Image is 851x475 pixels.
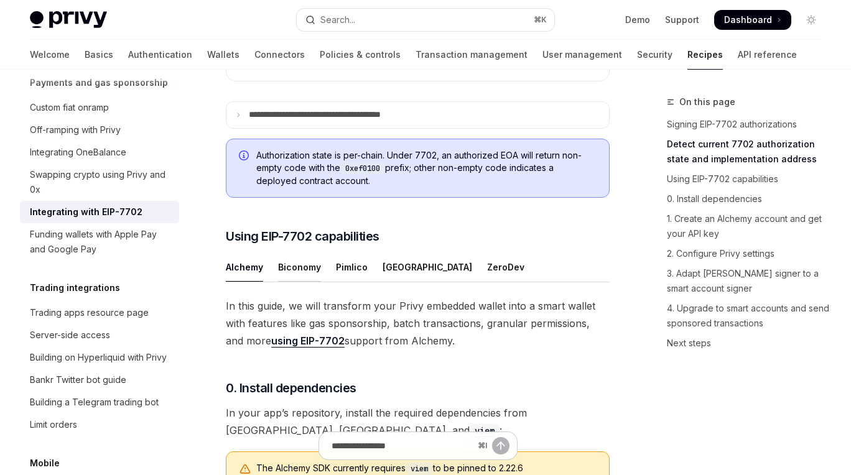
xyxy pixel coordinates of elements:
a: Using EIP-7702 capabilities [667,169,831,189]
a: Custom fiat onramp [20,96,179,119]
div: Limit orders [30,417,77,432]
svg: Info [239,150,251,163]
a: Wallets [207,40,239,70]
code: viem [470,424,500,438]
div: Funding wallets with Apple Pay and Google Pay [30,227,172,257]
div: Custom fiat onramp [30,100,109,115]
a: User management [542,40,622,70]
button: Open search [297,9,554,31]
a: Next steps [667,333,831,353]
a: Detect current 7702 authorization state and implementation address [667,134,831,169]
a: using EIP-7702 [271,334,345,348]
div: Trading apps resource page [30,305,149,320]
a: 0. Install dependencies [667,189,831,209]
span: Using EIP-7702 capabilities [226,228,379,245]
div: Integrating OneBalance [30,145,126,160]
div: Off-ramping with Privy [30,122,121,137]
a: Basics [85,40,113,70]
div: Bankr Twitter bot guide [30,372,126,387]
span: On this page [679,95,735,109]
div: Swapping crypto using Privy and 0x [30,167,172,197]
a: Bankr Twitter bot guide [20,369,179,391]
code: 0xef0100 [340,162,385,175]
a: Support [665,14,699,26]
img: light logo [30,11,107,29]
a: Demo [625,14,650,26]
h5: Trading integrations [30,280,120,295]
a: Welcome [30,40,70,70]
span: 0. Install dependencies [226,379,356,397]
div: Building a Telegram trading bot [30,395,159,410]
a: Security [637,40,672,70]
a: 4. Upgrade to smart accounts and send sponsored transactions [667,298,831,333]
a: 2. Configure Privy settings [667,244,831,264]
a: Dashboard [714,10,791,30]
a: Funding wallets with Apple Pay and Google Pay [20,223,179,261]
a: Recipes [687,40,723,70]
a: Transaction management [416,40,528,70]
a: Building a Telegram trading bot [20,391,179,413]
div: Search... [320,12,355,27]
div: Alchemy [226,252,263,282]
button: Toggle dark mode [801,10,821,30]
span: Authorization state is per-chain. Under 7702, an authorized EOA will return non-empty code with t... [256,149,597,187]
div: [GEOGRAPHIC_DATA] [383,252,472,282]
span: ⌘ K [534,15,547,25]
a: Connectors [254,40,305,70]
span: Dashboard [724,14,772,26]
a: Integrating OneBalance [20,141,179,164]
div: Server-side access [30,328,110,343]
div: Biconomy [278,252,321,282]
a: API reference [738,40,797,70]
span: In this guide, we will transform your Privy embedded wallet into a smart wallet with features lik... [226,297,610,349]
div: Building on Hyperliquid with Privy [30,350,167,365]
a: viem [470,424,500,436]
h5: Mobile [30,456,60,471]
a: 3. Adapt [PERSON_NAME] signer to a smart account signer [667,264,831,298]
div: ZeroDev [487,252,524,282]
a: Signing EIP-7702 authorizations [667,114,831,134]
span: In your app’s repository, install the required dependencies from [GEOGRAPHIC_DATA], [GEOGRAPHIC_D... [226,404,610,439]
a: Authentication [128,40,192,70]
a: Swapping crypto using Privy and 0x [20,164,179,201]
a: Building on Hyperliquid with Privy [20,346,179,369]
a: Policies & controls [320,40,401,70]
button: Send message [492,437,509,454]
div: Integrating with EIP-7702 [30,205,142,219]
a: Trading apps resource page [20,302,179,324]
input: Ask a question... [332,432,473,459]
a: Limit orders [20,413,179,436]
div: Pimlico [336,252,368,282]
a: Integrating with EIP-7702 [20,201,179,223]
a: Off-ramping with Privy [20,119,179,141]
a: Server-side access [20,324,179,346]
a: 1. Create an Alchemy account and get your API key [667,209,831,244]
